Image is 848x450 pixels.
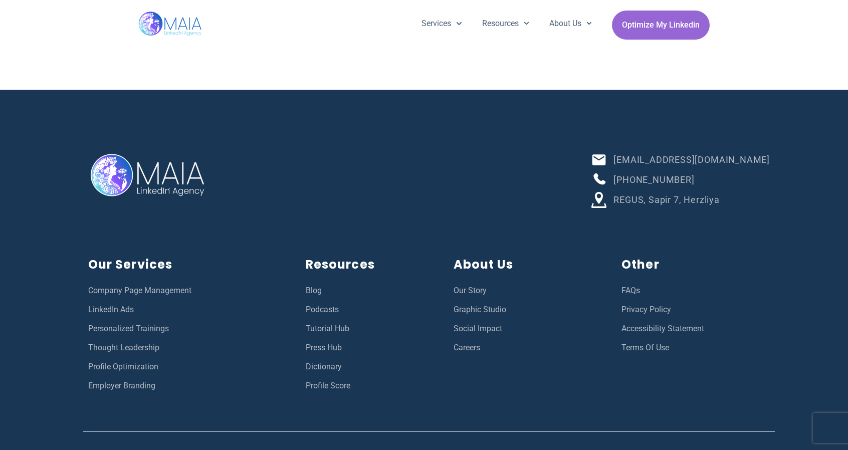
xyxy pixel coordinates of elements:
span: Profile Score [306,379,350,392]
a: Optimize My Linkedin [612,11,710,40]
a: Blog [306,284,434,297]
span: Thought Leadership [88,341,159,354]
span: Social Impact [454,322,502,335]
span: Personalized Trainings [88,322,169,335]
span: Company Page Management [88,284,191,297]
span: Tutorial Hub [306,322,349,335]
span: Careers [454,341,480,354]
a: FAQs [621,284,770,297]
a: About Us [539,11,602,37]
span: Optimize My Linkedin [622,16,700,35]
a: Resources [472,11,539,37]
a: Employer Branding [88,379,286,392]
span: [EMAIL_ADDRESS][DOMAIN_NAME] [611,153,770,166]
span: REGUS, Sapir 7, Herzliya [611,193,719,206]
span: Privacy Policy [621,303,671,316]
span: Our Story [454,284,487,297]
span: Accessibility Statement [621,322,704,335]
a: Social Impact [454,322,602,335]
span: [PHONE_NUMBER] [611,173,694,186]
a: Press Hub [306,341,434,354]
a: Careers [454,341,602,354]
h2: About Us [454,256,602,274]
a: Personalized Trainings [88,322,286,335]
a: Profile Score [306,379,434,392]
a: Accessibility Statement [621,322,770,335]
h2: Resources [306,256,434,274]
span: FAQs [621,284,640,297]
a: Profile Optimization [88,360,286,373]
h2: Other [621,256,770,274]
a: Terms Of Use [621,341,770,354]
h2: Our Services [88,256,286,274]
a: Company Page Management [88,284,286,297]
a: Privacy Policy [621,303,770,316]
a: Dictionary [306,360,434,373]
span: Podcasts [306,303,339,316]
span: LinkedIn Ads [88,303,134,316]
img: MAIA Digital - LinkedIn™ Agency [88,114,210,236]
a: REGUS, Sapir 7, Herzliya [591,192,770,208]
a: Podcasts [306,303,434,316]
a: Tutorial Hub [306,322,434,335]
a: LinkedIn Ads [88,303,286,316]
a: Services [411,11,472,37]
span: Blog [306,284,322,297]
span: Press Hub [306,341,342,354]
span: Employer Branding [88,379,155,392]
a: Graphic Studio [454,303,602,316]
span: Dictionary [306,360,342,373]
a: Our Story [454,284,602,297]
nav: Menu [411,11,602,37]
span: Terms Of Use [621,341,669,354]
span: Graphic Studio [454,303,506,316]
span: Profile Optimization [88,360,158,373]
a: Thought Leadership [88,341,286,354]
